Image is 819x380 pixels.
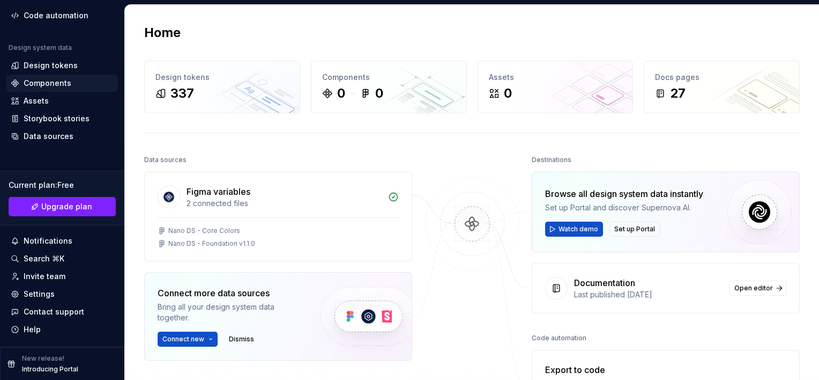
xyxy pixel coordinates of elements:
a: Data sources [6,128,118,145]
a: Assets0 [478,61,634,113]
div: Current plan : Free [9,180,116,191]
div: Code automation [532,331,586,346]
button: Dismiss [224,332,259,347]
div: Documentation [574,276,635,289]
div: Invite team [24,271,65,282]
div: Components [24,78,71,89]
div: Figma variables [187,185,250,198]
div: Assets [24,96,49,106]
a: Design tokens337 [144,61,300,113]
div: Data sources [24,131,73,142]
span: Set up Portal [614,225,655,233]
h2: Home [144,24,181,41]
div: Last published [DATE] [574,289,723,300]
div: Contact support [24,306,84,317]
div: Components [322,72,456,83]
div: Nano DS - Core Colors [168,226,240,235]
button: Set up Portal [609,222,660,237]
a: Figma variables2 connected filesNano DS - Core ColorsNano DS - Foundation v1.1.0 [144,172,412,261]
div: Destinations [532,152,571,167]
div: Help [24,324,41,335]
div: Settings [24,289,55,299]
div: 337 [170,85,194,102]
div: Browse all design system data instantly [545,187,703,200]
button: Watch demo [545,222,603,237]
a: Code automation [6,7,118,24]
div: Storybook stories [24,113,90,124]
div: Search ⌘K [24,253,64,264]
div: 0 [375,85,383,102]
span: Open editor [734,284,773,293]
div: Connect more data sources [158,287,302,299]
div: Bring all your design system data together. [158,302,302,323]
div: Design system data [9,43,72,52]
button: Help [6,321,118,338]
button: Contact support [6,303,118,320]
div: Set up Portal and discover Supernova AI. [545,202,703,213]
span: Upgrade plan [41,201,92,212]
div: Nano DS - Foundation v1.1.0 [168,239,255,248]
div: Notifications [24,236,72,246]
p: Introducing Portal [22,365,78,374]
div: Design tokens [24,60,78,71]
div: Export to code [545,363,703,376]
div: 27 [670,85,686,102]
a: Storybook stories [6,110,118,127]
button: Search ⌘K [6,250,118,267]
a: Design tokens [6,57,118,74]
a: Assets [6,92,118,109]
a: Components [6,75,118,92]
div: Code automation [24,10,88,21]
div: 0 [504,85,512,102]
a: Settings [6,286,118,303]
div: Assets [489,72,622,83]
div: 2 connected files [187,198,382,209]
button: Connect new [158,332,218,347]
button: Notifications [6,232,118,250]
a: Docs pages27 [644,61,800,113]
div: Design tokens [155,72,289,83]
span: Connect new [162,335,204,344]
div: Data sources [144,152,187,167]
a: Components00 [311,61,467,113]
a: Open editor [729,281,786,296]
a: Upgrade plan [9,197,116,216]
a: Invite team [6,268,118,285]
span: Dismiss [229,335,254,344]
span: Watch demo [559,225,598,233]
p: New release! [22,354,64,363]
div: Docs pages [655,72,788,83]
div: 0 [337,85,345,102]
